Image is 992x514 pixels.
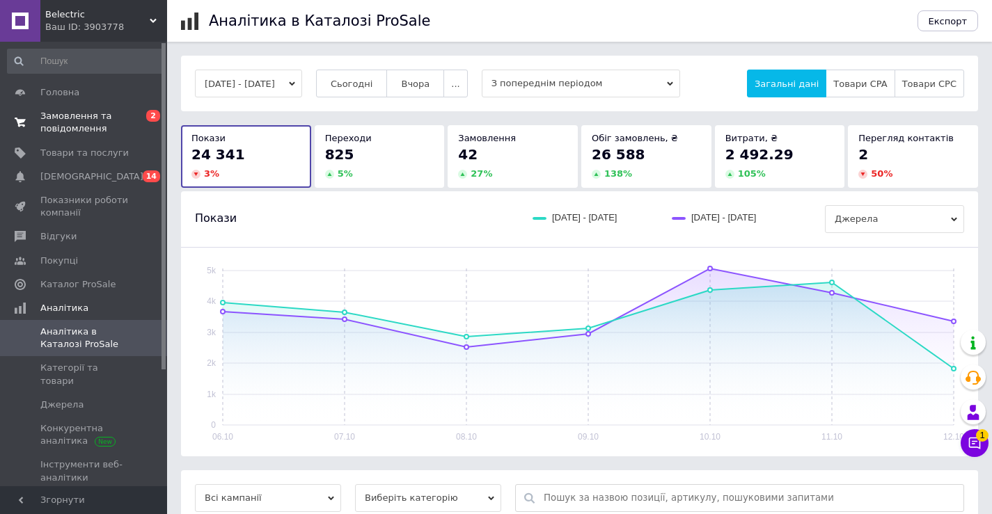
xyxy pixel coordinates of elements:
[40,147,129,159] span: Товари та послуги
[207,266,216,275] text: 5k
[40,422,129,447] span: Конкурентна аналітика
[451,79,459,89] span: ...
[191,133,226,143] span: Покази
[458,146,478,163] span: 42
[195,70,302,97] button: [DATE] - [DATE]
[976,429,989,442] span: 1
[316,70,388,97] button: Сьогодні
[40,255,78,267] span: Покупці
[40,194,129,219] span: Показники роботи компанії
[592,146,645,163] span: 26 588
[456,432,477,442] text: 08.10
[40,86,79,99] span: Головна
[207,389,216,399] text: 1k
[592,133,678,143] span: Обіг замовлень, ₴
[578,432,599,442] text: 09.10
[386,70,444,97] button: Вчора
[401,79,430,89] span: Вчора
[331,79,373,89] span: Сьогодні
[40,399,84,411] span: Джерела
[443,70,467,97] button: ...
[207,358,216,368] text: 2k
[204,168,219,179] span: 3 %
[826,70,895,97] button: Товари CPA
[918,10,979,31] button: Експорт
[755,79,819,89] span: Загальні дані
[40,302,88,314] span: Аналітика
[40,458,129,483] span: Інструменти веб-аналітики
[40,230,77,243] span: Відгуки
[143,170,160,182] span: 14
[725,146,794,163] span: 2 492.29
[45,8,150,21] span: Belectric
[40,170,143,183] span: [DEMOGRAPHIC_DATA]
[700,432,721,442] text: 10.10
[334,432,355,442] text: 07.10
[821,432,842,442] text: 11.10
[604,168,632,179] span: 138 %
[544,485,956,511] input: Пошук за назвою позиції, артикулу, пошуковими запитами
[961,429,989,457] button: Чат з покупцем1
[738,168,766,179] span: 105 %
[7,49,164,74] input: Пошук
[209,13,430,29] h1: Аналітика в Каталозі ProSale
[40,110,129,135] span: Замовлення та повідомлення
[207,296,216,306] text: 4k
[195,211,237,226] span: Покази
[325,133,372,143] span: Переходи
[45,21,167,33] div: Ваш ID: 3903778
[40,278,116,291] span: Каталог ProSale
[902,79,956,89] span: Товари CPC
[355,484,501,512] span: Виберіть категорію
[191,146,245,163] span: 24 341
[146,110,160,122] span: 2
[929,16,968,26] span: Експорт
[482,70,680,97] span: З попереднім періодом
[825,205,964,233] span: Джерела
[195,484,341,512] span: Всі кампанії
[325,146,354,163] span: 825
[833,79,887,89] span: Товари CPA
[858,133,954,143] span: Перегляд контактів
[338,168,353,179] span: 5 %
[40,362,129,387] span: Категорії та товари
[40,326,129,351] span: Аналітика в Каталозі ProSale
[471,168,492,179] span: 27 %
[943,432,964,442] text: 12.10
[858,146,868,163] span: 2
[211,420,216,430] text: 0
[207,328,216,337] text: 3k
[747,70,826,97] button: Загальні дані
[212,432,233,442] text: 06.10
[871,168,892,179] span: 50 %
[458,133,516,143] span: Замовлення
[725,133,778,143] span: Витрати, ₴
[895,70,964,97] button: Товари CPC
